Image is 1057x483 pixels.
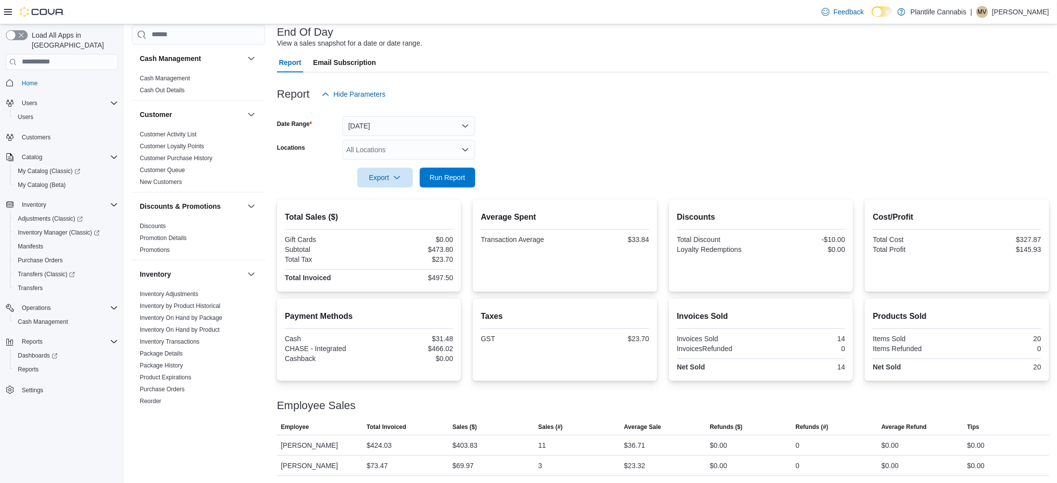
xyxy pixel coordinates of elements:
div: -$10.00 [763,236,845,243]
h2: Discounts [677,211,845,223]
span: Users [14,111,118,123]
span: My Catalog (Classic) [18,167,80,175]
button: Inventory [245,268,257,280]
span: Dashboards [14,350,118,362]
a: Dashboards [14,350,61,362]
div: $424.03 [367,439,392,451]
div: $0.00 [967,460,985,472]
a: Cash Management [140,75,190,82]
button: Reports [10,362,122,376]
span: My Catalog (Beta) [18,181,66,189]
span: Tips [967,423,979,431]
a: Customer Queue [140,167,185,174]
a: My Catalog (Beta) [14,179,70,191]
div: Cash Management [132,72,265,100]
strong: Net Sold [677,363,705,371]
button: Operations [2,301,122,315]
span: Operations [22,304,51,312]
span: Customers [22,133,51,141]
h3: Report [277,88,310,100]
span: MV [978,6,987,18]
button: Cash Management [140,54,243,63]
h2: Average Spent [481,211,649,223]
div: $33.84 [567,236,649,243]
div: View a sales snapshot for a date or date range. [277,38,422,49]
span: Settings [22,386,43,394]
button: Customer [245,109,257,121]
div: Gift Cards [285,236,367,243]
div: $0.00 [371,236,453,243]
div: $0.00 [882,439,899,451]
a: Transfers (Classic) [14,268,79,280]
a: Discounts [140,223,166,230]
div: $73.47 [367,460,388,472]
span: Run Report [430,173,465,182]
span: Customers [18,131,118,143]
div: $0.00 [967,439,985,451]
span: Settings [18,383,118,396]
div: 20 [959,363,1041,371]
a: Purchase Orders [14,254,67,266]
a: Inventory Manager (Classic) [14,227,104,239]
span: Reports [18,336,118,348]
button: Inventory [140,269,243,279]
div: [PERSON_NAME] [277,435,363,455]
button: Customer [140,110,243,120]
span: Cash Management [140,74,190,82]
div: Michael Vincent [976,6,988,18]
span: Hide Parameters [334,89,386,99]
div: 0 [796,460,800,472]
div: 20 [959,335,1041,343]
button: Hide Parameters [318,84,389,104]
a: My Catalog (Classic) [14,165,84,177]
div: CHASE - Integrated [285,345,367,353]
div: Total Profit [873,245,955,253]
button: Discounts & Promotions [245,200,257,212]
div: $497.50 [371,274,453,282]
span: Load All Apps in [GEOGRAPHIC_DATA] [28,30,118,50]
span: Average Sale [624,423,661,431]
a: New Customers [140,179,182,185]
span: Transfers (Classic) [18,270,75,278]
h3: Employee Sales [277,400,356,412]
span: Package History [140,362,183,369]
span: Feedback [834,7,864,17]
div: Cashback [285,355,367,362]
div: $31.48 [371,335,453,343]
span: Average Refund [882,423,927,431]
button: [DATE] [342,116,475,136]
span: Adjustments (Classic) [18,215,83,223]
div: 0 [763,345,845,353]
button: Catalog [18,151,46,163]
span: Inventory Transactions [140,338,200,346]
a: Inventory On Hand by Package [140,314,223,321]
span: Report [279,53,301,72]
h2: Cost/Profit [873,211,1041,223]
button: Operations [18,302,55,314]
button: Inventory [2,198,122,212]
a: Product Expirations [140,374,191,381]
span: Adjustments (Classic) [14,213,118,225]
span: My Catalog (Beta) [14,179,118,191]
span: Dashboards [18,352,57,360]
span: Reorder [140,397,161,405]
button: Settings [2,382,122,397]
span: Refunds ($) [710,423,742,431]
span: Cash Management [14,316,118,328]
span: Cash Out Details [140,86,185,94]
span: Inventory by Product Historical [140,302,221,310]
span: Inventory Adjustments [140,290,198,298]
span: Reports [22,338,43,346]
span: Home [22,79,38,87]
a: Customer Activity List [140,131,197,138]
a: Inventory On Hand by Product [140,326,220,333]
div: $36.71 [624,439,645,451]
span: Manifests [18,242,43,250]
div: Loyalty Redemptions [677,245,759,253]
div: Items Refunded [873,345,955,353]
a: Users [14,111,37,123]
p: [PERSON_NAME] [992,6,1049,18]
button: Home [2,76,122,90]
a: Cash Out Details [140,87,185,94]
div: Subtotal [285,245,367,253]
